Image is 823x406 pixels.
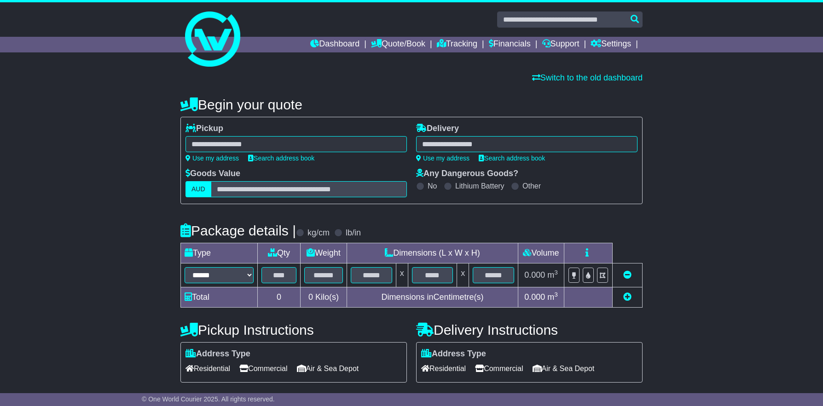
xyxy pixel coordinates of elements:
[396,263,408,287] td: x
[301,287,347,308] td: Kilo(s)
[421,349,486,359] label: Address Type
[180,322,407,337] h4: Pickup Instructions
[489,37,531,52] a: Financials
[542,37,580,52] a: Support
[416,322,643,337] h4: Delivery Instructions
[547,292,558,302] span: m
[248,154,314,162] a: Search address book
[522,182,541,190] label: Other
[591,37,631,52] a: Settings
[142,395,275,403] span: © One World Courier 2025. All rights reserved.
[437,37,477,52] a: Tracking
[258,287,301,308] td: 0
[457,263,469,287] td: x
[475,361,523,376] span: Commercial
[180,97,643,112] h4: Begin your quote
[181,287,258,308] td: Total
[416,169,518,179] label: Any Dangerous Goods?
[554,269,558,276] sup: 3
[416,124,459,134] label: Delivery
[371,37,425,52] a: Quote/Book
[258,243,301,263] td: Qty
[185,361,230,376] span: Residential
[185,349,250,359] label: Address Type
[301,243,347,263] td: Weight
[181,243,258,263] td: Type
[524,270,545,280] span: 0.000
[185,181,211,197] label: AUD
[623,292,632,302] a: Add new item
[428,182,437,190] label: No
[532,73,643,82] a: Switch to the old dashboard
[185,154,239,162] a: Use my address
[455,182,504,190] label: Lithium Battery
[347,243,518,263] td: Dimensions (L x W x H)
[533,361,595,376] span: Air & Sea Depot
[554,291,558,298] sup: 3
[307,228,330,238] label: kg/cm
[308,292,313,302] span: 0
[185,124,223,134] label: Pickup
[416,154,469,162] a: Use my address
[310,37,359,52] a: Dashboard
[347,287,518,308] td: Dimensions in Centimetre(s)
[346,228,361,238] label: lb/in
[547,270,558,280] span: m
[623,270,632,280] a: Remove this item
[479,154,545,162] a: Search address book
[180,223,296,238] h4: Package details |
[185,169,240,179] label: Goods Value
[421,361,466,376] span: Residential
[239,361,287,376] span: Commercial
[524,292,545,302] span: 0.000
[297,361,359,376] span: Air & Sea Depot
[518,243,564,263] td: Volume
